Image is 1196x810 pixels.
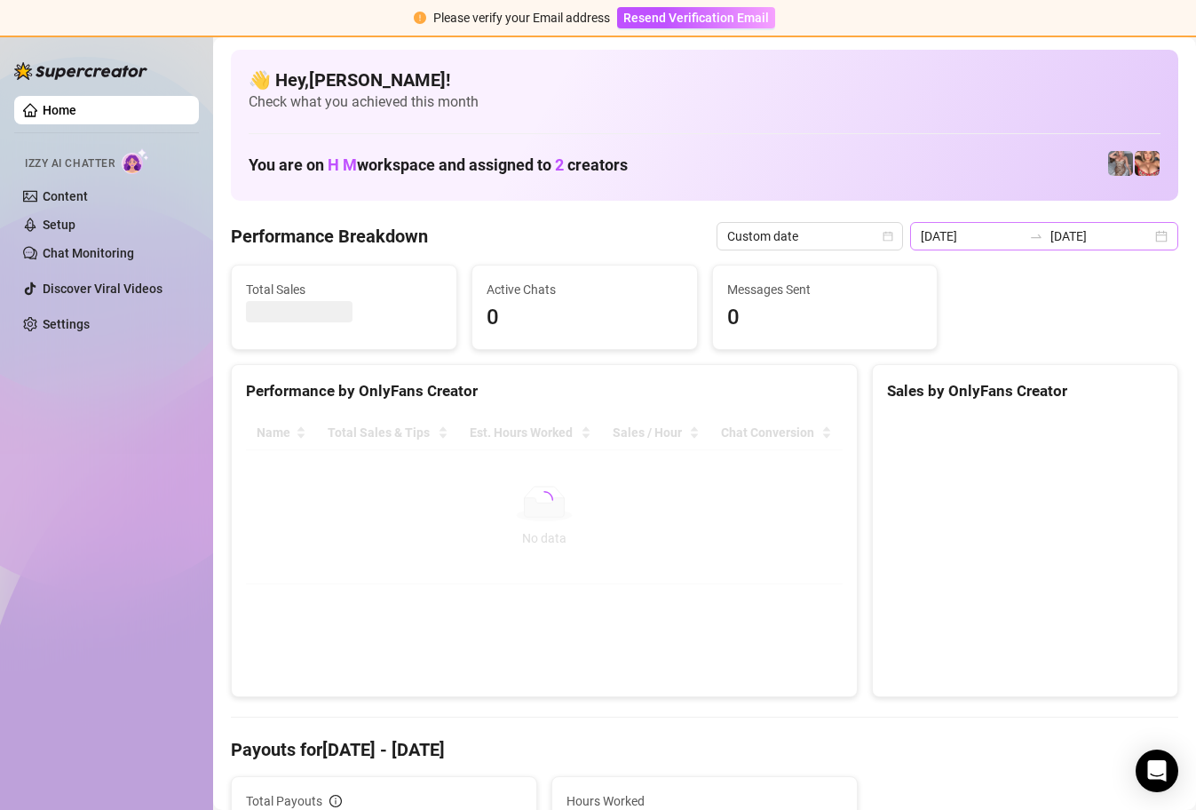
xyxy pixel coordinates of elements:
img: pennylondon [1135,151,1160,176]
a: Content [43,189,88,203]
input: End date [1050,226,1152,246]
span: Total Sales [246,280,442,299]
div: Sales by OnlyFans Creator [887,379,1163,403]
span: 0 [727,301,923,335]
input: Start date [921,226,1022,246]
span: Resend Verification Email [623,11,769,25]
h4: 👋 Hey, [PERSON_NAME] ! [249,67,1160,92]
a: Chat Monitoring [43,246,134,260]
div: Please verify your Email address [433,8,610,28]
a: Settings [43,317,90,331]
span: calendar [883,231,893,242]
span: H M [328,155,357,174]
span: 2 [555,155,564,174]
span: Izzy AI Chatter [25,155,115,172]
a: Discover Viral Videos [43,282,162,296]
img: pennylondonvip [1108,151,1133,176]
span: swap-right [1029,229,1043,243]
span: Active Chats [487,280,683,299]
span: exclamation-circle [414,12,426,24]
h4: Performance Breakdown [231,224,428,249]
a: Setup [43,218,75,232]
span: Check what you achieved this month [249,92,1160,112]
span: info-circle [329,795,342,807]
img: AI Chatter [122,148,149,174]
h1: You are on workspace and assigned to creators [249,155,628,175]
img: logo-BBDzfeDw.svg [14,62,147,80]
span: to [1029,229,1043,243]
h4: Payouts for [DATE] - [DATE] [231,737,1178,762]
span: Custom date [727,223,892,250]
span: 0 [487,301,683,335]
button: Resend Verification Email [617,7,775,28]
span: loading [533,489,555,512]
div: Performance by OnlyFans Creator [246,379,843,403]
span: Messages Sent [727,280,923,299]
a: Home [43,103,76,117]
div: Open Intercom Messenger [1136,750,1178,792]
